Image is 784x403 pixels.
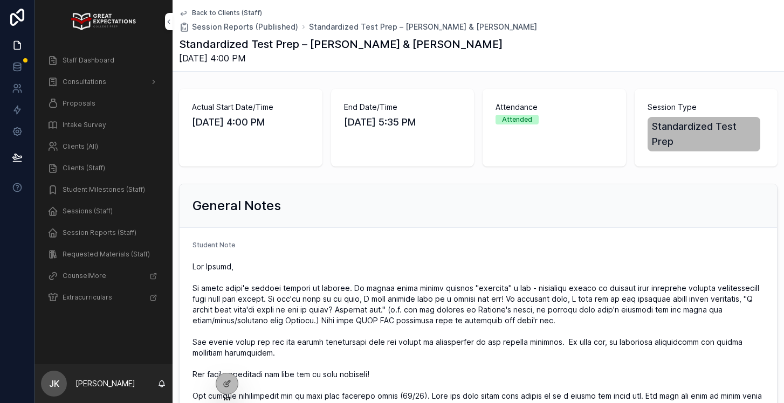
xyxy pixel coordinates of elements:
span: End Date/Time [344,102,462,113]
span: Actual Start Date/Time [192,102,310,113]
span: Clients (All) [63,142,98,151]
a: Session Reports (Staff) [41,223,166,242]
img: App logo [71,13,135,30]
a: Standardized Test Prep – [PERSON_NAME] & [PERSON_NAME] [309,22,537,32]
a: Proposals [41,94,166,113]
span: Session Reports (Published) [192,22,298,32]
a: Back to Clients (Staff) [179,9,262,17]
span: [DATE] 5:35 PM [344,115,462,130]
div: Attended [502,115,532,124]
span: Extracurriculars [63,293,112,302]
div: scrollable content [35,43,173,321]
a: Extracurriculars [41,288,166,307]
span: JK [49,377,59,390]
span: CounselMore [63,272,106,280]
a: Clients (Staff) [41,158,166,178]
span: Clients (Staff) [63,164,105,172]
span: Requested Materials (Staff) [63,250,150,259]
h2: General Notes [192,197,281,214]
span: Back to Clients (Staff) [192,9,262,17]
a: Intake Survey [41,115,166,135]
a: Student Milestones (Staff) [41,180,166,199]
h1: Standardized Test Prep – [PERSON_NAME] & [PERSON_NAME] [179,37,503,52]
span: Sessions (Staff) [63,207,113,216]
span: [DATE] 4:00 PM [192,115,310,130]
span: Proposals [63,99,95,108]
a: Sessions (Staff) [41,202,166,221]
span: Session Type [648,102,765,113]
p: [PERSON_NAME] [75,378,135,389]
span: Intake Survey [63,121,106,129]
span: Staff Dashboard [63,56,114,65]
a: Session Reports (Published) [179,22,298,32]
a: Consultations [41,72,166,92]
a: Requested Materials (Staff) [41,245,166,264]
span: Student Note [192,241,235,249]
span: Standardized Test Prep [652,119,757,149]
span: [DATE] 4:00 PM [179,52,503,65]
span: Session Reports (Staff) [63,228,136,237]
span: Attendance [496,102,613,113]
a: Staff Dashboard [41,51,166,70]
a: Clients (All) [41,137,166,156]
span: Student Milestones (Staff) [63,185,145,194]
a: CounselMore [41,266,166,286]
span: Consultations [63,78,106,86]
